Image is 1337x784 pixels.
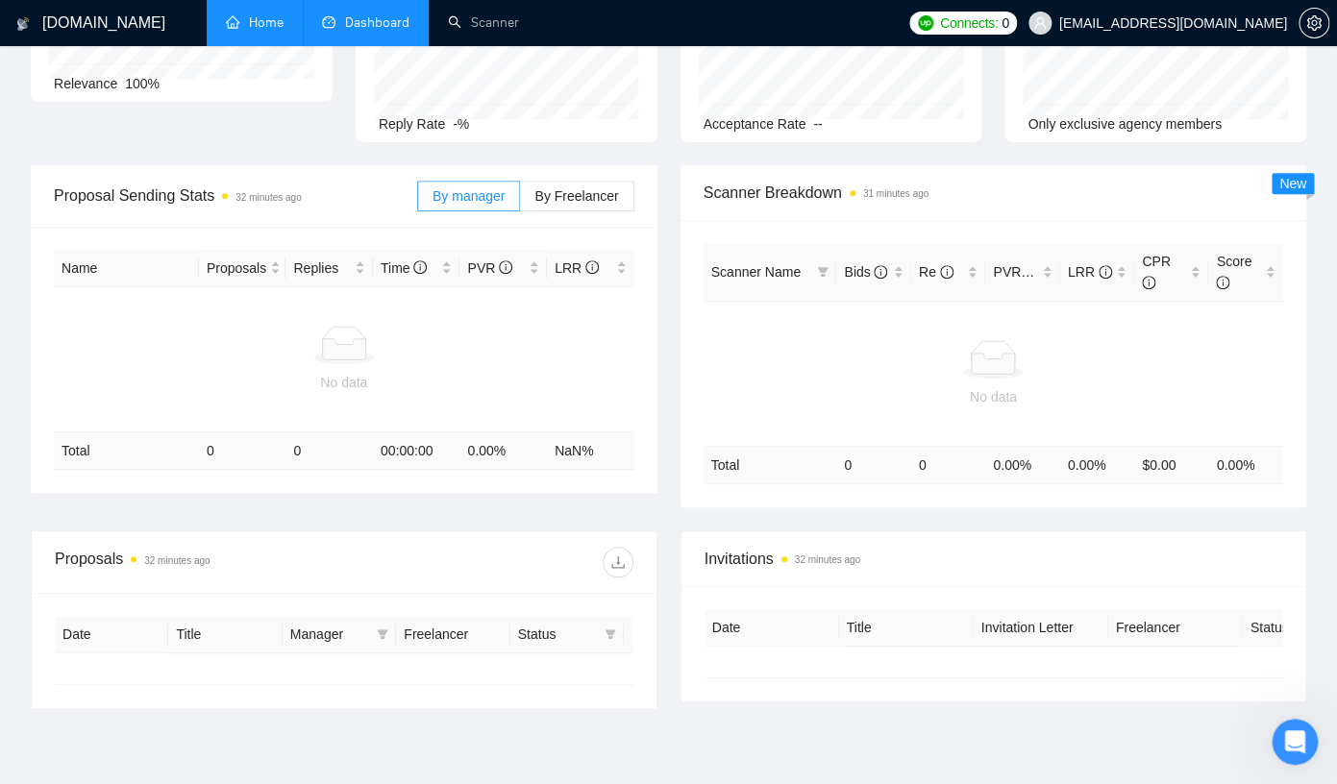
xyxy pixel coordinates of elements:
[413,260,427,274] span: info-circle
[1216,276,1229,289] span: info-circle
[601,620,620,649] span: filter
[1002,12,1009,34] span: 0
[285,250,373,287] th: Replies
[62,372,627,393] div: No data
[1142,276,1155,289] span: info-circle
[54,76,117,91] span: Relevance
[207,257,266,279] span: Proposals
[168,616,282,653] th: Title
[836,446,910,483] td: 0
[199,432,286,470] td: 0
[1142,254,1171,290] span: CPR
[322,15,335,29] span: dashboard
[704,181,1284,205] span: Scanner Breakdown
[235,192,301,203] time: 32 minutes ago
[974,609,1108,647] th: Invitation Letter
[433,188,505,204] span: By manager
[918,15,933,31] img: upwork-logo.png
[919,264,953,280] span: Re
[1033,16,1047,30] span: user
[817,266,829,278] span: filter
[293,257,351,279] span: Replies
[1028,116,1222,132] span: Only exclusive agency members
[1068,264,1112,280] span: LRR
[16,9,30,39] img: logo
[283,616,396,653] th: Manager
[459,432,547,470] td: 0.00 %
[377,628,388,640] span: filter
[396,616,509,653] th: Freelancer
[1216,254,1251,290] span: Score
[54,250,199,287] th: Name
[54,432,199,470] td: Total
[453,116,469,132] span: -%
[1060,446,1134,483] td: 0.00 %
[604,554,632,570] span: download
[467,260,512,276] span: PVR
[1299,15,1329,31] a: setting
[605,628,616,640] span: filter
[874,265,887,279] span: info-circle
[813,116,822,132] span: --
[373,620,392,649] span: filter
[1279,176,1306,191] span: New
[534,188,618,204] span: By Freelancer
[1299,8,1329,38] button: setting
[795,554,860,565] time: 32 minutes ago
[603,547,633,577] button: download
[813,257,832,286] span: filter
[704,116,806,132] span: Acceptance Rate
[290,624,369,645] span: Manager
[555,260,599,276] span: LRR
[844,264,887,280] span: Bids
[1272,719,1318,765] iframe: Intercom live chat
[839,609,974,647] th: Title
[985,446,1059,483] td: 0.00 %
[55,616,168,653] th: Date
[1208,446,1283,483] td: 0.00 %
[711,264,801,280] span: Scanner Name
[1099,265,1112,279] span: info-circle
[704,446,837,483] td: Total
[585,260,599,274] span: info-circle
[379,116,445,132] span: Reply Rate
[55,547,344,577] div: Proposals
[381,260,427,276] span: Time
[1300,15,1328,31] span: setting
[705,609,839,647] th: Date
[711,386,1276,407] div: No data
[345,14,409,31] span: Dashboard
[518,624,597,645] span: Status
[499,260,512,274] span: info-circle
[125,76,160,91] span: 100%
[144,555,210,566] time: 32 minutes ago
[226,14,284,31] a: homeHome
[448,14,519,31] a: searchScanner
[1134,446,1208,483] td: $ 0.00
[993,264,1038,280] span: PVR
[705,547,1283,571] span: Invitations
[940,265,953,279] span: info-circle
[547,432,634,470] td: NaN %
[54,184,417,208] span: Proposal Sending Stats
[199,250,286,287] th: Proposals
[373,432,460,470] td: 00:00:00
[940,12,998,34] span: Connects:
[285,432,373,470] td: 0
[911,446,985,483] td: 0
[863,188,928,199] time: 31 minutes ago
[1108,609,1243,647] th: Freelancer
